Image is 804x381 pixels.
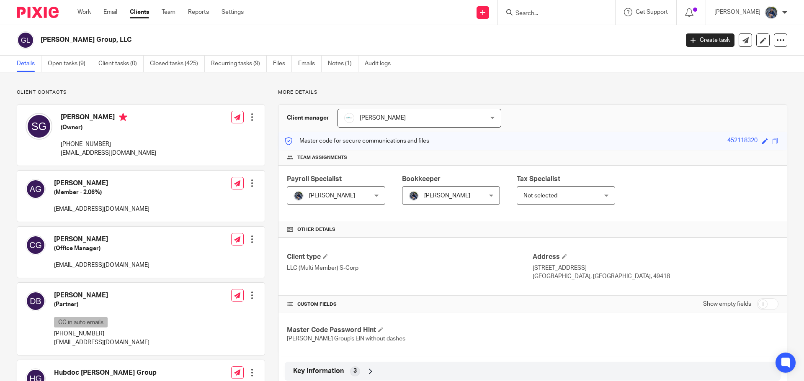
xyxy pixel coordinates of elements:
a: Files [273,56,292,72]
a: Audit logs [365,56,397,72]
p: More details [278,89,787,96]
h5: (Office Manager) [54,244,149,253]
h5: (Owner) [61,123,156,132]
a: Clients [130,8,149,16]
h5: (Partner) [54,300,149,309]
p: LLC (Multi Member) S-Corp [287,264,533,272]
span: Team assignments [297,154,347,161]
h4: [PERSON_NAME] [54,179,149,188]
a: Reports [188,8,209,16]
img: svg%3E [26,235,46,255]
label: Show empty fields [703,300,751,308]
img: svg%3E [17,31,34,49]
a: Details [17,56,41,72]
h5: (Member - 2.06%) [54,188,149,197]
a: Closed tasks (425) [150,56,205,72]
img: Pixie [17,7,59,18]
img: 20210918_184149%20(2).jpg [409,191,419,201]
h4: Master Code Password Hint [287,326,533,335]
h2: [PERSON_NAME] Group, LLC [41,36,547,44]
span: Payroll Specialist [287,176,342,182]
img: svg%3E [26,291,46,311]
a: Open tasks (9) [48,56,92,72]
a: Client tasks (0) [98,56,144,72]
span: Other details [297,226,335,233]
h4: [PERSON_NAME] [54,235,149,244]
span: Tax Specialist [517,176,560,182]
h3: Client manager [287,114,329,122]
a: Email [103,8,117,16]
img: svg%3E [26,113,52,140]
p: Client contacts [17,89,265,96]
span: Key Information [293,367,344,376]
p: [STREET_ADDRESS] [533,264,778,272]
a: Emails [298,56,322,72]
p: [PHONE_NUMBER] [61,140,156,148]
img: 20210918_184149%20(2).jpg [765,6,778,19]
a: Create task [686,33,734,47]
h4: Client type [287,253,533,261]
span: [PERSON_NAME] [360,115,406,121]
span: [PERSON_NAME] [309,193,355,199]
h4: CUSTOM FIELDS [287,301,533,308]
p: [EMAIL_ADDRESS][DOMAIN_NAME] [54,205,149,213]
h4: Hubdoc [PERSON_NAME] Group [54,368,157,377]
h4: [PERSON_NAME] [61,113,156,123]
h4: Address [533,253,778,261]
a: Team [162,8,175,16]
p: [GEOGRAPHIC_DATA], [GEOGRAPHIC_DATA], 49418 [533,272,778,281]
span: Not selected [523,193,557,199]
h4: [PERSON_NAME] [54,291,149,300]
p: [EMAIL_ADDRESS][DOMAIN_NAME] [54,261,149,269]
span: [PERSON_NAME] [424,193,470,199]
a: Settings [222,8,244,16]
div: 452118320 [727,136,758,146]
p: [PHONE_NUMBER] [54,330,149,338]
img: 20210918_184149%20(2).jpg [294,191,304,201]
input: Search [515,10,590,18]
img: svg%3E [26,179,46,199]
span: [PERSON_NAME] Group's EIN without dashes [287,336,405,342]
img: _Logo.png [344,113,354,123]
p: [EMAIL_ADDRESS][DOMAIN_NAME] [61,149,156,157]
p: [PERSON_NAME] [714,8,760,16]
span: Get Support [636,9,668,15]
p: CC in auto emails [54,317,108,327]
p: [EMAIL_ADDRESS][DOMAIN_NAME] [54,338,149,347]
span: Bookkeeper [402,176,441,182]
p: Master code for secure communications and files [285,137,429,145]
span: 3 [353,367,357,375]
a: Work [77,8,91,16]
a: Notes (1) [328,56,358,72]
i: Primary [119,113,127,121]
a: Recurring tasks (9) [211,56,267,72]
